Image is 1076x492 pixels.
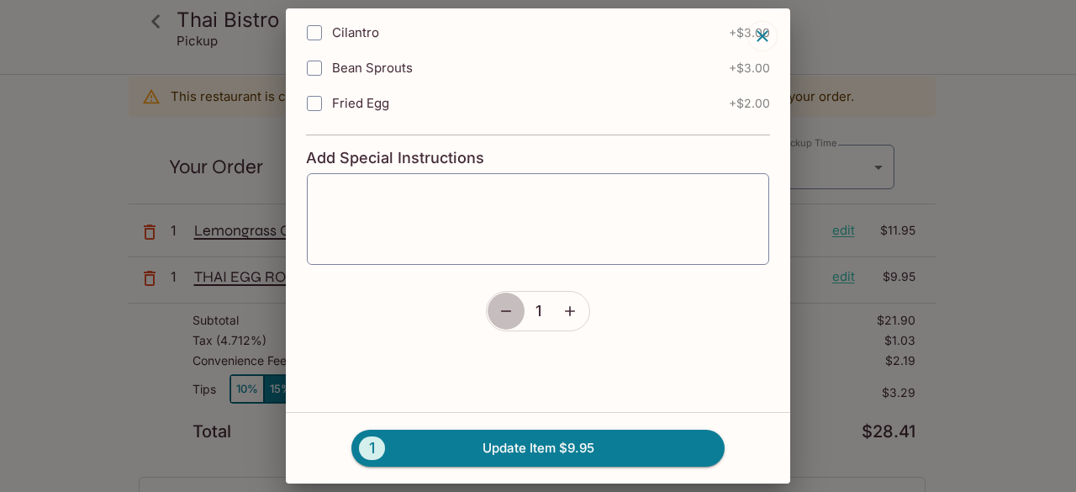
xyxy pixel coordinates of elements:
span: 1 [359,436,385,460]
span: + $3.00 [729,61,770,75]
button: 1Update Item $9.95 [351,430,725,467]
span: Cilantro [332,24,379,40]
span: + $3.00 [729,26,770,40]
span: Bean Sprouts [332,60,413,76]
span: 1 [535,302,541,320]
span: Fried Egg [332,95,389,111]
h4: Add Special Instructions [306,149,770,167]
span: + $2.00 [729,97,770,110]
